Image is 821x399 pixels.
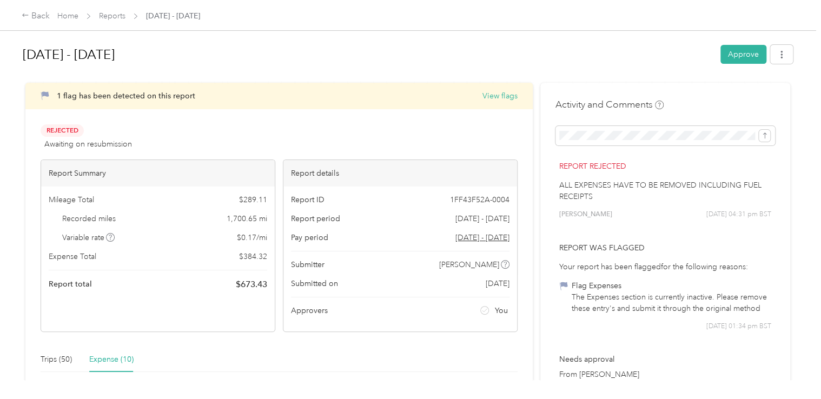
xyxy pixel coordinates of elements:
[439,259,499,270] span: [PERSON_NAME]
[57,11,78,21] a: Home
[291,259,325,270] span: Submitter
[41,160,275,187] div: Report Summary
[99,11,125,21] a: Reports
[44,138,132,150] span: Awaiting on resubmission
[239,194,267,205] span: $ 289.11
[291,278,338,289] span: Submitted on
[283,160,517,187] div: Report details
[706,210,771,220] span: [DATE] 04:31 pm BST
[89,354,134,365] div: Expense (10)
[559,242,771,254] p: Report was flagged
[559,354,771,365] p: Needs approval
[291,213,340,224] span: Report period
[559,179,771,202] p: ALL EXPENSES HAVE TO BE REMOVED INCLUDING FUEL RECEIPTS
[291,305,328,316] span: Approvers
[41,354,72,365] div: Trips (50)
[146,10,200,22] span: [DATE] - [DATE]
[455,232,509,243] span: Go to pay period
[760,338,821,399] iframe: Everlance-gr Chat Button Frame
[559,261,771,272] div: Your report has been flagged for the following reasons:
[236,278,267,291] span: $ 673.43
[455,213,509,224] span: [DATE] - [DATE]
[482,90,518,102] button: View flags
[62,232,115,243] span: Variable rate
[22,10,50,23] div: Back
[62,213,116,224] span: Recorded miles
[559,369,771,380] p: From [PERSON_NAME]
[57,91,195,101] span: 1 flag has been detected on this report
[495,305,508,316] span: You
[49,194,94,205] span: Mileage Total
[572,291,771,314] div: The Expenses section is currently inactive. Please remove these entry's and submit it through the...
[486,278,509,289] span: [DATE]
[706,322,771,331] span: [DATE] 01:34 pm BST
[291,232,328,243] span: Pay period
[559,161,771,172] p: Report rejected
[555,98,664,111] h4: Activity and Comments
[49,251,96,262] span: Expense Total
[237,232,267,243] span: $ 0.17 / mi
[49,278,92,290] span: Report total
[291,194,325,205] span: Report ID
[239,251,267,262] span: $ 384.32
[41,124,84,137] span: Rejected
[720,45,766,64] button: Approve
[572,280,771,291] div: Flag Expenses
[227,213,267,224] span: 1,700.65 mi
[23,42,713,68] h1: Aug 1 - 31, 2025
[559,210,612,220] span: [PERSON_NAME]
[450,194,509,205] span: 1FF43F52A-0004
